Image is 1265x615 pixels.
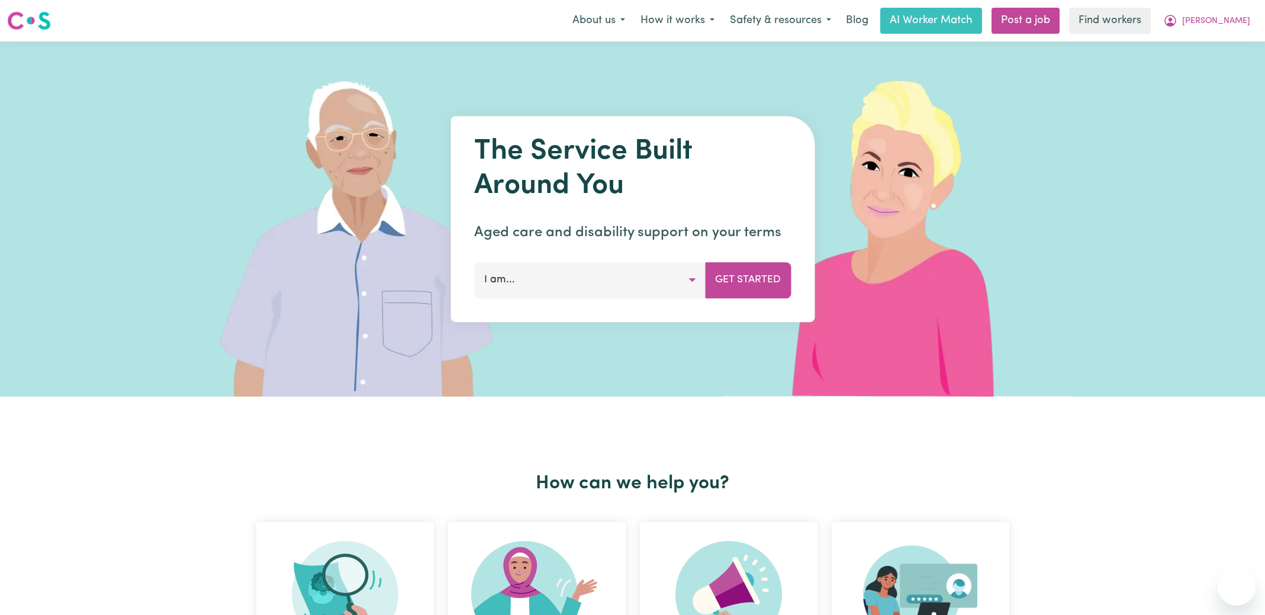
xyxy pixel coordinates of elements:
[880,8,982,34] a: AI Worker Match
[1218,568,1256,606] iframe: Button to launch messaging window
[565,8,633,33] button: About us
[633,8,722,33] button: How it works
[705,262,791,298] button: Get Started
[1182,15,1250,28] span: [PERSON_NAME]
[474,222,791,243] p: Aged care and disability support on your terms
[992,8,1060,34] a: Post a job
[249,472,1016,495] h2: How can we help you?
[1069,8,1151,34] a: Find workers
[839,8,875,34] a: Blog
[7,10,51,31] img: Careseekers logo
[722,8,839,33] button: Safety & resources
[7,7,51,34] a: Careseekers logo
[474,262,706,298] button: I am...
[474,135,791,203] h1: The Service Built Around You
[1155,8,1258,33] button: My Account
